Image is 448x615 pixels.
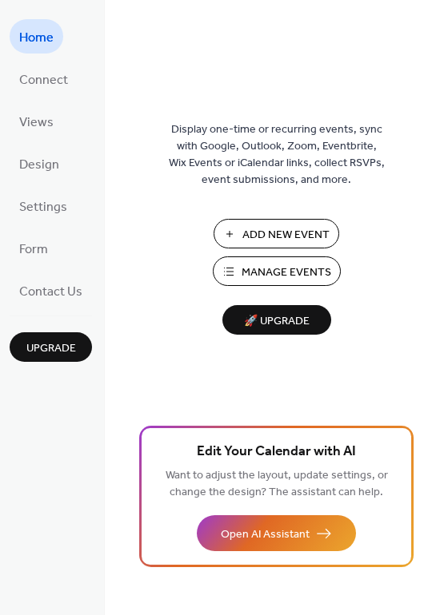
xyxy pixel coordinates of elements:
[19,237,48,262] span: Form
[222,305,331,335] button: 🚀 Upgrade
[242,264,331,281] span: Manage Events
[197,441,356,463] span: Edit Your Calendar with AI
[19,110,54,135] span: Views
[242,227,330,244] span: Add New Event
[10,332,92,362] button: Upgrade
[213,256,341,286] button: Manage Events
[214,219,339,248] button: Add New Event
[26,340,76,357] span: Upgrade
[10,273,92,307] a: Contact Us
[10,104,63,138] a: Views
[221,526,310,543] span: Open AI Assistant
[19,280,82,304] span: Contact Us
[10,19,63,54] a: Home
[19,153,59,177] span: Design
[166,465,388,503] span: Want to adjust the layout, update settings, or change the design? The assistant can help.
[10,61,78,96] a: Connect
[19,26,54,50] span: Home
[19,68,68,93] span: Connect
[10,231,58,265] a: Form
[232,311,322,332] span: 🚀 Upgrade
[169,121,385,188] span: Display one-time or recurring events, sync with Google, Outlook, Zoom, Eventbrite, Wix Events or ...
[19,195,67,220] span: Settings
[197,515,356,551] button: Open AI Assistant
[10,188,77,223] a: Settings
[10,146,69,181] a: Design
